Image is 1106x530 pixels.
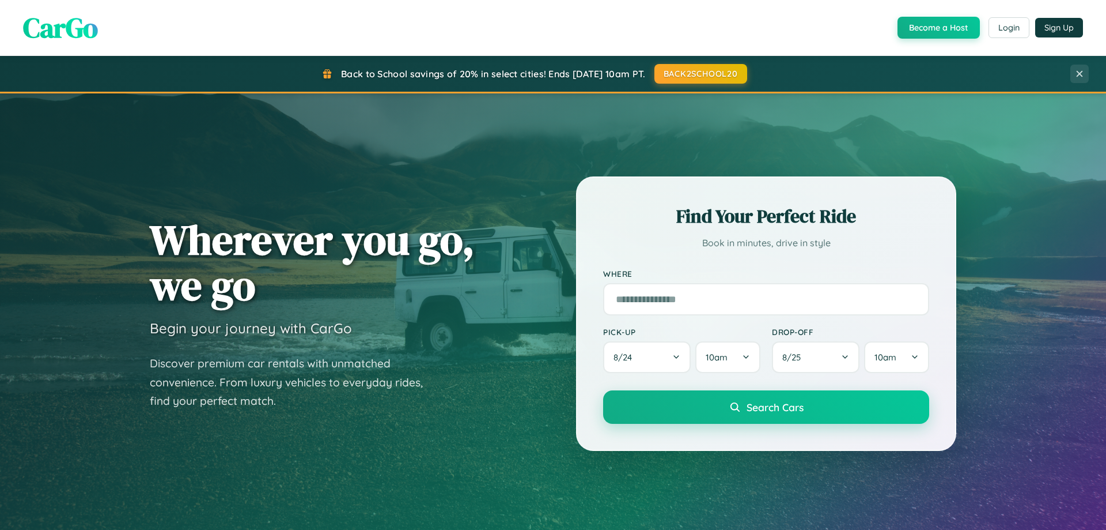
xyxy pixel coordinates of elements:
button: Search Cars [603,390,929,424]
span: 8 / 25 [782,352,806,363]
p: Discover premium car rentals with unmatched convenience. From luxury vehicles to everyday rides, ... [150,354,438,411]
button: 8/25 [772,341,859,373]
button: Login [988,17,1029,38]
span: CarGo [23,9,98,47]
label: Pick-up [603,327,760,337]
span: 10am [706,352,728,363]
button: 10am [864,341,929,373]
label: Drop-off [772,327,929,337]
label: Where [603,269,929,279]
span: Search Cars [747,401,804,414]
button: Become a Host [897,17,980,39]
button: Sign Up [1035,18,1083,37]
h1: Wherever you go, we go [150,217,475,308]
p: Book in minutes, drive in style [603,235,929,251]
h3: Begin your journey with CarGo [150,319,352,337]
span: 8 / 24 [613,352,638,363]
button: BACK2SCHOOL20 [654,64,747,84]
span: Back to School savings of 20% in select cities! Ends [DATE] 10am PT. [341,68,645,80]
button: 10am [695,341,760,373]
button: 8/24 [603,341,691,373]
span: 10am [874,352,896,363]
h2: Find Your Perfect Ride [603,204,929,229]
